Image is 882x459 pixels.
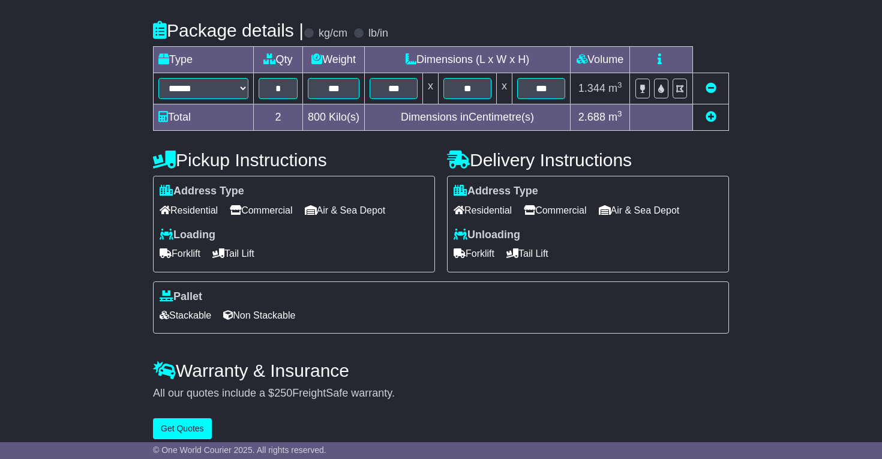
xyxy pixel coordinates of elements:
[212,244,254,263] span: Tail Lift
[506,244,548,263] span: Tail Lift
[153,445,326,455] span: © One World Courier 2025. All rights reserved.
[608,111,622,123] span: m
[153,20,304,40] h4: Package details |
[365,47,571,73] td: Dimensions (L x W x H)
[254,104,303,131] td: 2
[160,290,202,304] label: Pallet
[454,244,494,263] span: Forklift
[617,109,622,118] sup: 3
[153,418,212,439] button: Get Quotes
[447,150,729,170] h4: Delivery Instructions
[160,244,200,263] span: Forklift
[160,229,215,242] label: Loading
[154,47,254,73] td: Type
[160,185,244,198] label: Address Type
[571,47,630,73] td: Volume
[368,27,388,40] label: lb/in
[223,306,295,325] span: Non Stackable
[706,111,716,123] a: Add new item
[578,82,605,94] span: 1.344
[617,80,622,89] sup: 3
[454,201,512,220] span: Residential
[319,27,347,40] label: kg/cm
[274,387,292,399] span: 250
[305,201,386,220] span: Air & Sea Depot
[254,47,303,73] td: Qty
[153,150,435,170] h4: Pickup Instructions
[153,387,729,400] div: All our quotes include a $ FreightSafe warranty.
[153,361,729,380] h4: Warranty & Insurance
[303,104,365,131] td: Kilo(s)
[706,82,716,94] a: Remove this item
[160,201,218,220] span: Residential
[303,47,365,73] td: Weight
[160,306,211,325] span: Stackable
[524,201,586,220] span: Commercial
[608,82,622,94] span: m
[497,73,512,104] td: x
[454,229,520,242] label: Unloading
[454,185,538,198] label: Address Type
[154,104,254,131] td: Total
[230,201,292,220] span: Commercial
[365,104,571,131] td: Dimensions in Centimetre(s)
[423,73,439,104] td: x
[578,111,605,123] span: 2.688
[308,111,326,123] span: 800
[599,201,680,220] span: Air & Sea Depot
